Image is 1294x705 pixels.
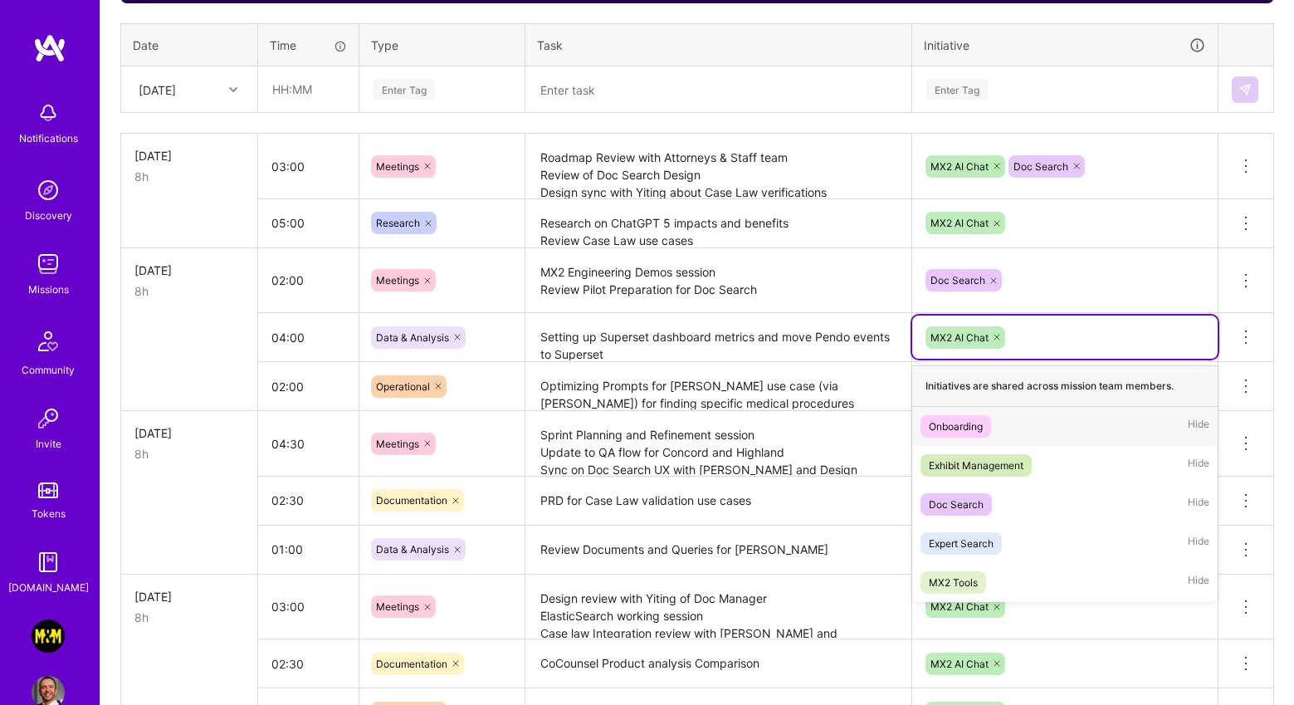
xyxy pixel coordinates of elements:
[527,135,910,198] textarea: Roadmap Review with Attorneys & Staff team Review of Doc Search Design Design sync with Yiting ab...
[930,331,989,344] span: MX2 AI Chat
[32,247,65,281] img: teamwork
[32,505,66,522] div: Tokens
[258,201,359,245] input: HH:MM
[929,457,1023,474] div: Exhibit Management
[929,496,984,513] div: Doc Search
[258,422,359,466] input: HH:MM
[134,424,244,442] div: [DATE]
[527,641,910,687] textarea: CoCounsel Product analysis Comparison
[258,642,359,686] input: HH:MM
[134,262,244,279] div: [DATE]
[134,445,244,463] div: 8h
[38,482,58,498] img: tokens
[924,36,1206,55] div: Initiative
[527,364,910,409] textarea: Optimizing Prompts for [PERSON_NAME] use case (via [PERSON_NAME]) for finding specific medical pr...
[376,543,449,556] span: Data & Analysis
[258,527,359,571] input: HH:MM
[134,147,244,164] div: [DATE]
[134,609,244,626] div: 8h
[926,76,988,102] div: Enter Tag
[134,588,244,605] div: [DATE]
[32,402,65,435] img: Invite
[376,217,420,229] span: Research
[22,361,75,379] div: Community
[28,281,69,298] div: Missions
[1188,454,1209,477] span: Hide
[258,258,359,302] input: HH:MM
[1188,571,1209,594] span: Hide
[930,160,989,173] span: MX2 AI Chat
[27,619,69,653] a: Morgan & Morgan: Document Management Product Manager
[1013,160,1068,173] span: Doc Search
[376,600,419,613] span: Meetings
[376,494,447,507] span: Documentation
[376,380,430,393] span: Operational
[929,418,983,435] div: Onboarding
[258,478,359,522] input: HH:MM
[376,160,419,173] span: Meetings
[929,574,978,591] div: MX2 Tools
[134,282,244,300] div: 8h
[930,217,989,229] span: MX2 AI Chat
[376,438,419,450] span: Meetings
[359,23,525,66] th: Type
[258,585,359,629] input: HH:MM
[527,250,910,312] textarea: MX2 Engineering Demos session Review Pilot Preparation for Doc Search
[270,37,347,54] div: Time
[930,658,989,670] span: MX2 AI Chat
[374,76,435,102] div: Enter Tag
[376,658,447,670] span: Documentation
[930,274,985,286] span: Doc Search
[929,535,994,552] div: Expert Search
[229,86,237,94] i: icon Chevron
[1188,415,1209,438] span: Hide
[527,413,910,475] textarea: Sprint Planning and Refinement session Update to QA flow for Concord and Highland Sync on Doc Sea...
[527,478,910,524] textarea: PRD for Case Law validation use cases
[258,316,359,360] input: HH:MM
[527,201,910,247] textarea: Research on ChatGPT 5 impacts and benefits Review Case Law use cases Draft PRD for Case Law
[32,546,65,579] img: guide book
[139,81,176,98] div: [DATE]
[32,174,65,207] img: discovery
[1188,532,1209,555] span: Hide
[259,67,358,111] input: HH:MM
[527,527,910,573] textarea: Review Documents and Queries for [PERSON_NAME]
[376,274,419,286] span: Meetings
[930,600,989,613] span: MX2 AI Chat
[33,33,66,63] img: logo
[258,365,359,409] input: HH:MM
[1188,493,1209,516] span: Hide
[1238,83,1252,96] img: Submit
[134,168,244,185] div: 8h
[525,23,912,66] th: Task
[121,23,258,66] th: Date
[28,321,68,361] img: Community
[32,619,65,653] img: Morgan & Morgan: Document Management Product Manager
[8,579,89,596] div: [DOMAIN_NAME]
[36,435,61,453] div: Invite
[527,576,910,639] textarea: Design review with Yiting of Doc Manager ElasticSearch working session Case law Integration revie...
[912,365,1218,407] div: Initiatives are shared across mission team members.
[25,207,72,224] div: Discovery
[32,96,65,130] img: bell
[376,331,449,344] span: Data & Analysis
[258,144,359,188] input: HH:MM
[527,315,910,360] textarea: Setting up Superset dashboard metrics and move Pendo events to Superset
[19,130,78,147] div: Notifications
